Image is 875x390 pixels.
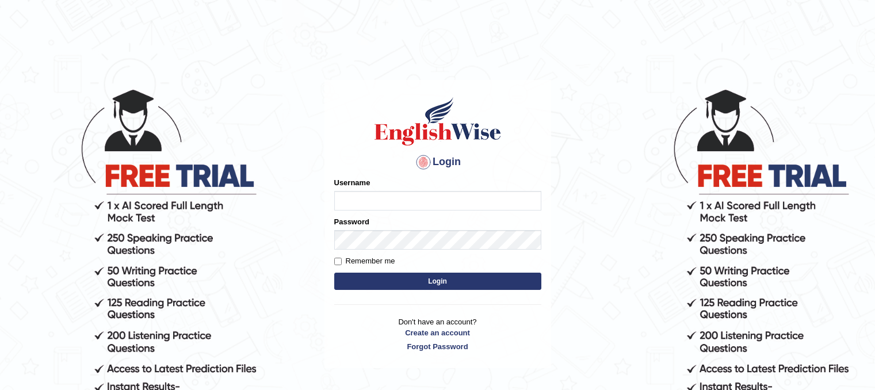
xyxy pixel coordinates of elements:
label: Password [334,216,369,227]
button: Login [334,273,541,290]
label: Username [334,177,370,188]
label: Remember me [334,255,395,267]
input: Remember me [334,258,342,265]
img: Logo of English Wise sign in for intelligent practice with AI [372,95,503,147]
a: Forgot Password [334,341,541,352]
p: Don't have an account? [334,316,541,352]
h4: Login [334,153,541,171]
a: Create an account [334,327,541,338]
